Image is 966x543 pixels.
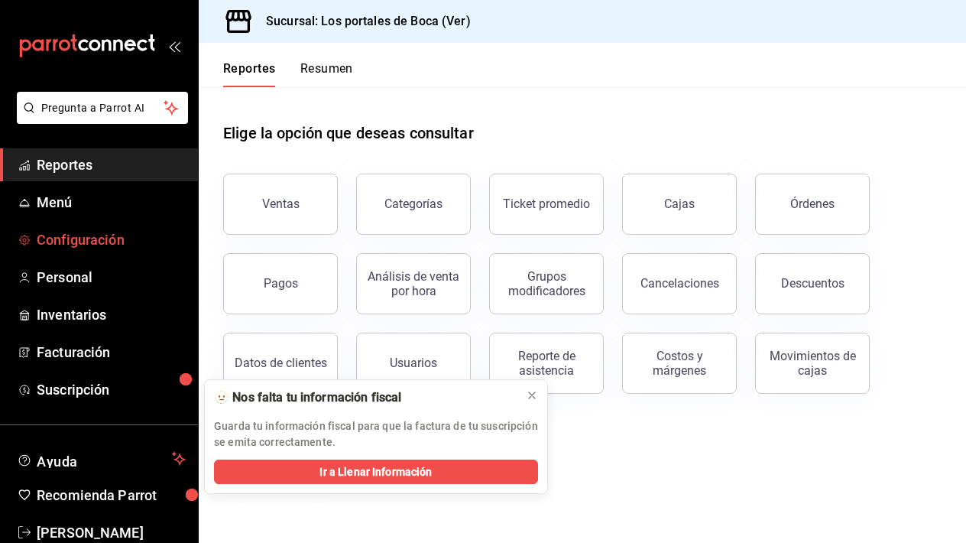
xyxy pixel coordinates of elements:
[37,522,186,543] span: [PERSON_NAME]
[356,333,471,394] button: Usuarios
[223,253,338,314] button: Pagos
[622,333,737,394] button: Costos y márgenes
[765,349,860,378] div: Movimientos de cajas
[366,269,461,298] div: Análisis de venta por hora
[223,61,353,87] div: navigation tabs
[384,197,442,211] div: Categorías
[254,12,471,31] h3: Sucursal: Los portales de Boca (Ver)
[499,269,594,298] div: Grupos modificadores
[489,174,604,235] button: Ticket promedio
[214,418,538,450] p: Guarda tu información fiscal para que la factura de tu suscripción se emita correctamente.
[356,174,471,235] button: Categorías
[499,349,594,378] div: Reporte de asistencia
[214,460,538,484] button: Ir a Llenar Información
[11,111,188,127] a: Pregunta a Parrot AI
[168,40,180,52] button: open_drawer_menu
[319,464,432,480] span: Ir a Llenar Información
[37,192,186,213] span: Menú
[755,333,870,394] button: Movimientos de cajas
[781,276,844,291] div: Descuentos
[37,379,186,400] span: Suscripción
[37,485,186,506] span: Recomienda Parrot
[223,122,474,145] h1: Elige la opción que deseas consultar
[622,253,737,314] button: Cancelaciones
[664,195,695,213] div: Cajas
[503,197,590,211] div: Ticket promedio
[640,276,719,291] div: Cancelaciones
[262,197,300,211] div: Ventas
[755,174,870,235] button: Órdenes
[37,154,186,175] span: Reportes
[17,92,188,124] button: Pregunta a Parrot AI
[632,349,727,378] div: Costos y márgenes
[489,333,604,394] button: Reporte de asistencia
[37,450,166,468] span: Ayuda
[223,174,338,235] button: Ventas
[37,342,186,363] span: Facturación
[790,197,835,211] div: Órdenes
[37,304,186,325] span: Inventarios
[37,267,186,288] span: Personal
[223,333,338,394] button: Datos de clientes
[622,174,737,235] a: Cajas
[235,356,327,370] div: Datos de clientes
[37,229,186,250] span: Configuración
[214,389,514,406] div: 🫥 Nos falta tu información fiscal
[300,61,353,87] button: Resumen
[390,356,437,370] div: Usuarios
[223,61,276,87] button: Reportes
[264,276,298,291] div: Pagos
[755,253,870,314] button: Descuentos
[41,100,164,116] span: Pregunta a Parrot AI
[489,253,604,314] button: Grupos modificadores
[356,253,471,314] button: Análisis de venta por hora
